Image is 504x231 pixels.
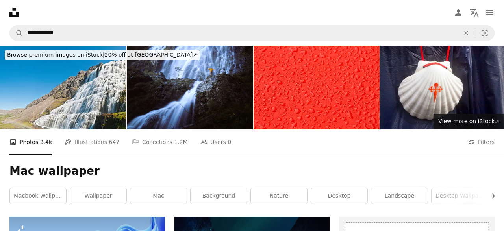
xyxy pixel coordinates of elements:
a: macbook wallpaper [10,188,66,204]
img: Ordu Çaglayan Selalesi [127,46,253,129]
span: Browse premium images on iStock | [7,52,104,58]
button: Clear [458,26,475,41]
a: desktop [311,188,367,204]
a: background [191,188,247,204]
button: scroll list to the right [486,188,495,204]
a: Collections 1.2M [132,129,187,155]
a: Illustrations 647 [65,129,119,155]
a: desktop wallpaper [432,188,488,204]
a: View more on iStock↗ [434,114,504,129]
button: Search Unsplash [10,26,23,41]
a: Home — Unsplash [9,8,19,17]
a: mac [130,188,187,204]
a: nature [251,188,307,204]
button: Menu [482,5,498,20]
span: View more on iStock ↗ [438,118,499,124]
button: Filters [468,129,495,155]
button: Language [466,5,482,20]
span: 0 [228,138,231,146]
a: Users 0 [200,129,232,155]
span: 1.2M [174,138,187,146]
a: landscape [371,188,428,204]
h1: Mac wallpaper [9,164,495,178]
form: Find visuals sitewide [9,25,495,41]
button: Visual search [475,26,494,41]
img: Raindrops background Red surface covered with water drops condensation texture [254,46,380,129]
a: wallpaper [70,188,126,204]
span: 647 [109,138,120,146]
span: 20% off at [GEOGRAPHIC_DATA] ↗ [7,52,197,58]
a: Log in / Sign up [450,5,466,20]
